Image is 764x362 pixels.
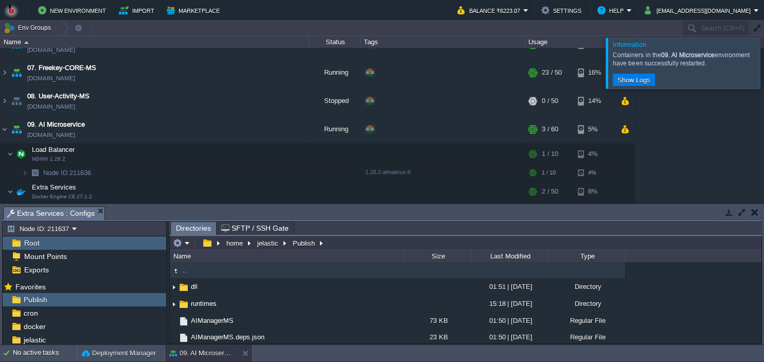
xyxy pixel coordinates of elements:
a: docker [22,322,47,331]
a: .. [181,266,188,274]
img: AMDAwAAAACH5BAEAAAAALAAAAAABAAEAAAICRAEAOw== [178,299,189,310]
button: 09. AI Microservice [169,348,234,358]
div: 14% [578,87,611,115]
div: 23 / 50 [542,59,562,87]
a: jelastic [22,335,47,344]
img: AMDAwAAAACH5BAEAAAAALAAAAAABAAEAAAICRAEAOw== [22,202,28,218]
span: Extra Services : Configs [7,207,95,220]
div: 01:50 | [DATE] [471,313,548,329]
a: 08. User-Activity-MS [27,91,90,101]
span: Extra Services [31,183,78,192]
img: Bitss Techniques [4,3,19,18]
a: dll [189,282,199,291]
span: Directories [176,222,211,235]
button: Help [597,4,627,16]
button: Publish [291,238,317,248]
button: [EMAIL_ADDRESS][DOMAIN_NAME] [645,4,754,16]
img: AMDAwAAAACH5BAEAAAAALAAAAAABAAEAAAICRAEAOw== [9,59,24,87]
div: Usage [526,36,634,48]
button: home [225,238,245,248]
div: Tags [361,36,525,48]
div: Last Modified [472,250,548,262]
button: Marketplace [167,4,223,16]
img: AMDAwAAAACH5BAEAAAAALAAAAAABAAEAAAICRAEAOw== [9,87,24,115]
button: Settings [541,4,584,16]
div: 23 KB [404,329,471,345]
a: Mount Points [22,252,68,261]
div: Directory [548,296,625,312]
a: Node ID:211636 [42,168,93,177]
div: 3 / 60 [542,115,558,143]
span: NGINX 1.26.2 [32,156,65,162]
div: Stopped [309,87,361,115]
img: AMDAwAAAACH5BAEAAAAALAAAAAABAAEAAAICRAEAOw== [9,115,24,143]
button: Import [119,4,157,16]
div: 5% [578,115,611,143]
div: Containers in the environment have been successfully restarted. [613,51,757,67]
img: AMDAwAAAACH5BAEAAAAALAAAAAABAAEAAAICRAEAOw== [7,144,13,164]
button: New Environment [38,4,109,16]
div: 16% [578,59,611,87]
img: AMDAwAAAACH5BAEAAAAALAAAAAABAAEAAAICRAEAOw== [22,165,28,181]
a: Exports [22,265,50,274]
div: 2 / 50 [542,181,558,202]
span: Root [22,238,41,248]
b: 09. AI Microservice [661,51,715,59]
div: 4% [578,144,611,164]
img: AMDAwAAAACH5BAEAAAAALAAAAAABAAEAAAICRAEAOw== [28,202,42,218]
img: AMDAwAAAACH5BAEAAAAALAAAAAABAAEAAAICRAEAOw== [14,144,28,164]
div: Running [309,115,361,143]
span: runtimes [189,299,218,308]
a: AIManagerMS.deps.json [189,333,266,341]
button: Deployment Manager [82,348,156,358]
a: 09. AI Microservice [27,119,85,130]
button: Balance ₹6223.07 [457,4,523,16]
div: Type [549,250,625,262]
div: 1 / 10 [542,144,558,164]
img: AMDAwAAAACH5BAEAAAAALAAAAAABAAEAAAICRAEAOw== [178,282,189,293]
img: AMDAwAAAACH5BAEAAAAALAAAAAABAAEAAAICRAEAOw== [170,313,178,329]
div: Size [405,250,471,262]
img: AMDAwAAAACH5BAEAAAAALAAAAAABAAEAAAICRAEAOw== [170,265,181,277]
img: AMDAwAAAACH5BAEAAAAALAAAAAABAAEAAAICRAEAOw== [1,59,9,87]
div: 1 / 10 [542,165,556,181]
a: [DOMAIN_NAME] [27,130,75,140]
div: Name [171,250,404,262]
button: Node ID: 211637 [7,224,72,233]
span: Node ID: [43,169,69,177]
a: Publish [22,295,49,304]
span: 1.26.2-almalinux-9 [365,169,411,175]
a: [DOMAIN_NAME] [27,101,75,112]
a: 07. Freekey-CORE-MS [27,63,96,73]
span: Load Balancer [31,145,76,154]
div: 01:50 | [DATE] [471,329,548,345]
div: Directory [548,279,625,295]
div: 15:18 | [DATE] [471,296,548,312]
img: AMDAwAAAACH5BAEAAAAALAAAAAABAAEAAAICRAEAOw== [178,316,189,327]
img: AMDAwAAAACH5BAEAAAAALAAAAAABAAEAAAICRAEAOw== [170,279,178,295]
div: 2 / 50 [542,202,556,218]
div: Running [309,59,361,87]
input: Click to enter the path [170,236,761,250]
span: 211636 [42,168,93,177]
a: Favorites [13,283,47,291]
div: Regular File [548,329,625,345]
span: SFTP / SSH Gate [221,222,289,234]
span: Docker Engine CE 27.1.2 [32,194,92,200]
button: Env Groups [4,21,55,35]
a: AIManagerMS [189,316,235,325]
div: 01:51 | [DATE] [471,279,548,295]
button: Show Logs [614,75,653,84]
button: jelastic [256,238,281,248]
